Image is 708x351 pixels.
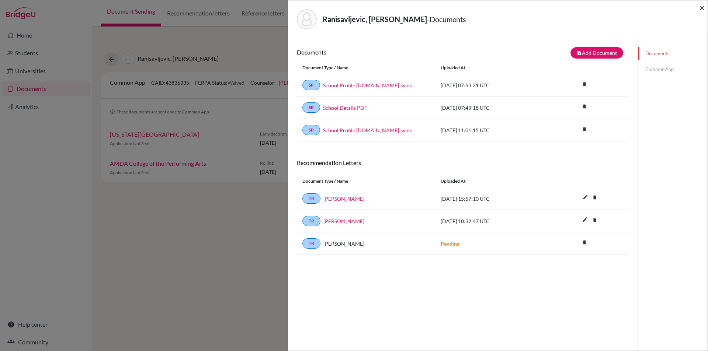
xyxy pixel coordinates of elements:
i: delete [579,123,590,134]
strong: Ranisavljevic, [PERSON_NAME] [323,15,427,24]
a: [PERSON_NAME] [323,195,364,203]
button: edit [579,192,591,203]
a: TR [302,238,320,249]
i: delete [579,237,590,248]
button: edit [579,215,591,226]
a: Documents [638,47,708,60]
div: [DATE] 11:01:15 UTC [435,126,546,134]
a: SR [302,102,320,113]
a: School Profile [DOMAIN_NAME]_wide [323,126,412,134]
i: delete [589,214,600,225]
a: SP [302,80,320,90]
span: [DATE] 15:57:10 UTC [441,196,490,202]
a: TR [302,193,320,204]
div: Document Type / Name [297,64,435,71]
a: School Profile [DOMAIN_NAME]_wide [323,81,412,89]
a: SP [302,125,320,135]
h6: Recommendation Letters [297,159,629,166]
div: Uploaded at [435,178,546,185]
a: TR [302,216,320,226]
i: edit [579,191,591,203]
div: Document Type / Name [297,178,435,185]
div: Uploaded at [435,64,546,71]
i: note_add [577,50,582,56]
span: [PERSON_NAME] [323,240,364,248]
button: Close [700,3,705,12]
div: [DATE] 07:53:31 UTC [435,81,546,89]
i: delete [579,101,590,112]
a: Common App [638,63,708,76]
a: School Details PDF [323,104,367,112]
button: note_addAdd Document [570,47,623,59]
span: [DATE] 10:32:47 UTC [441,218,490,224]
a: delete [589,215,600,225]
a: delete [579,124,590,134]
h6: Documents [297,49,463,56]
span: - Documents [427,15,466,24]
strong: Pending [441,241,459,247]
a: delete [589,193,600,203]
span: × [700,2,705,13]
i: delete [589,192,600,203]
div: [DATE] 07:49:18 UTC [435,104,546,112]
a: delete [579,238,590,248]
i: delete [579,78,590,89]
a: [PERSON_NAME] [323,217,364,225]
a: delete [579,102,590,112]
a: delete [579,80,590,89]
i: edit [579,214,591,225]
